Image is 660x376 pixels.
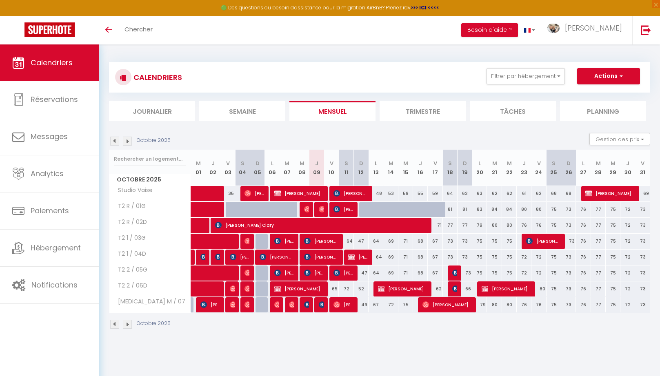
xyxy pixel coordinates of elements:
[244,281,249,296] span: [PERSON_NAME]
[547,265,561,281] div: 75
[413,186,428,201] div: 55
[131,68,182,86] h3: CALENDRIERS
[111,281,149,290] span: T2 2 / 06D
[458,186,472,201] div: 62
[576,218,591,233] div: 76
[354,265,369,281] div: 47
[31,168,64,179] span: Analytics
[589,133,650,145] button: Gestion des prix
[111,297,187,306] span: [MEDICAL_DATA] M / 07
[472,250,487,265] div: 75
[271,159,273,167] abbr: L
[531,186,546,201] div: 62
[398,234,413,249] div: 71
[502,265,517,281] div: 75
[576,265,591,281] div: 76
[606,265,620,281] div: 75
[635,281,650,296] div: 73
[443,218,458,233] div: 77
[472,265,487,281] div: 75
[517,265,531,281] div: 72
[561,281,576,296] div: 73
[220,150,235,186] th: 03
[24,22,75,37] img: Super Booking
[635,202,650,217] div: 73
[354,150,369,186] th: 12
[547,218,561,233] div: 75
[576,202,591,217] div: 76
[620,297,635,312] div: 72
[443,234,458,249] div: 73
[517,150,531,186] th: 23
[274,233,294,249] span: [PERSON_NAME]
[626,159,629,167] abbr: J
[502,218,517,233] div: 80
[537,159,541,167] abbr: V
[413,150,428,186] th: 16
[635,250,650,265] div: 73
[443,250,458,265] div: 73
[641,25,651,35] img: logout
[304,265,324,281] span: [PERSON_NAME]
[428,250,442,265] div: 67
[561,297,576,312] div: 73
[561,150,576,186] th: 26
[517,297,531,312] div: 76
[472,218,487,233] div: 79
[547,150,561,186] th: 25
[635,150,650,186] th: 31
[472,234,487,249] div: 75
[502,186,517,201] div: 62
[428,150,442,186] th: 17
[304,201,309,217] span: [PERSON_NAME]
[591,297,606,312] div: 77
[606,218,620,233] div: 75
[576,250,591,265] div: 76
[196,159,201,167] abbr: M
[333,265,353,281] span: [PERSON_NAME]
[452,281,457,296] span: [PERSON_NAME]
[354,297,369,312] div: 49
[137,320,171,327] p: Octobre 2025
[354,281,369,296] div: 52
[492,159,497,167] abbr: M
[428,218,442,233] div: 71
[309,150,324,186] th: 09
[507,159,512,167] abbr: M
[517,218,531,233] div: 76
[641,159,644,167] abbr: V
[111,202,148,211] span: T2 R / 01G
[428,186,442,201] div: 59
[250,150,265,186] th: 05
[260,249,294,265] span: [PERSON_NAME]
[531,250,546,265] div: 72
[611,159,616,167] abbr: M
[383,150,398,186] th: 14
[458,202,472,217] div: 81
[517,186,531,201] div: 61
[31,94,78,104] span: Réservations
[191,150,206,186] th: 01
[200,249,205,265] span: [PERSON_NAME]
[591,250,606,265] div: 77
[422,297,471,312] span: [PERSON_NAME]
[206,150,220,186] th: 02
[109,174,191,186] span: Octobre 2025
[635,234,650,249] div: 73
[344,159,348,167] abbr: S
[443,150,458,186] th: 18
[215,217,426,233] span: [PERSON_NAME] Clary
[547,281,561,296] div: 75
[561,186,576,201] div: 68
[635,297,650,312] div: 73
[531,150,546,186] th: 24
[383,297,398,312] div: 72
[359,159,363,167] abbr: D
[472,202,487,217] div: 83
[620,150,635,186] th: 30
[244,233,249,249] span: [PERSON_NAME]
[315,159,318,167] abbr: J
[256,159,260,167] abbr: D
[620,250,635,265] div: 72
[472,150,487,186] th: 20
